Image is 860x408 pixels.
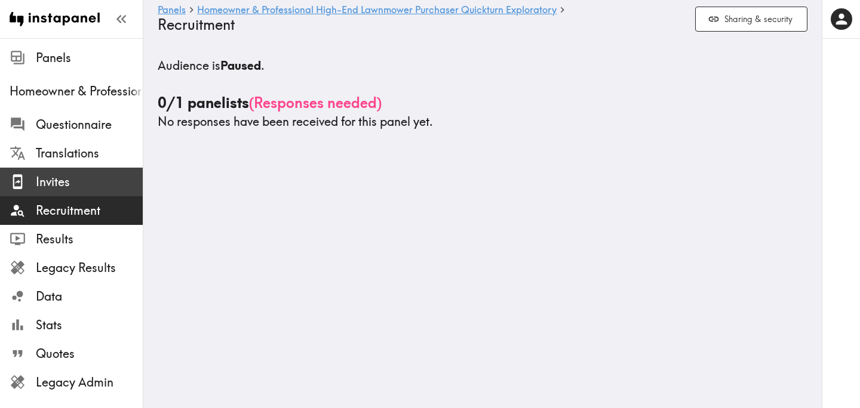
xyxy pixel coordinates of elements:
[249,94,382,112] span: ( Responses needed )
[36,231,143,248] span: Results
[158,57,807,74] h5: Audience is .
[158,16,686,33] h4: Recruitment
[36,50,143,66] span: Panels
[695,7,807,32] button: Sharing & security
[36,145,143,162] span: Translations
[158,94,249,112] b: 0/1 panelists
[36,259,143,276] span: Legacy Results
[36,202,143,219] span: Recruitment
[36,116,143,133] span: Questionnaire
[197,5,557,16] a: Homeowner & Professional High-End Lawnmower Purchaser Quickturn Exploratory
[36,317,143,333] span: Stats
[158,5,186,16] a: Panels
[36,345,143,362] span: Quotes
[10,83,143,100] span: Homeowner & Professional High-End Lawnmower Purchaser Quickturn Exploratory
[36,374,143,391] span: Legacy Admin
[36,288,143,305] span: Data
[220,58,261,73] b: Paused
[36,174,143,190] span: Invites
[158,57,807,130] div: No responses have been received for this panel yet.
